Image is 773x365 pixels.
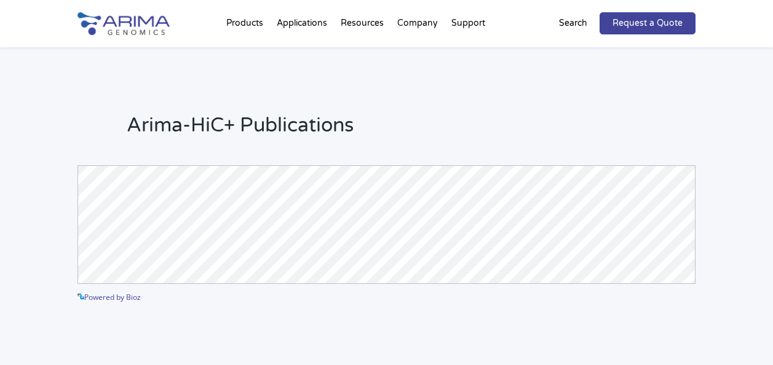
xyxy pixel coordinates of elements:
img: powered by bioz [77,293,84,300]
img: Arima-Genomics-logo [77,12,170,35]
p: Search [559,15,587,31]
a: See more details on Bioz [611,288,696,304]
h2: Arima-HiC+ Publications [127,112,696,149]
a: Powered by Bioz [77,292,141,302]
a: Request a Quote [600,12,696,34]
